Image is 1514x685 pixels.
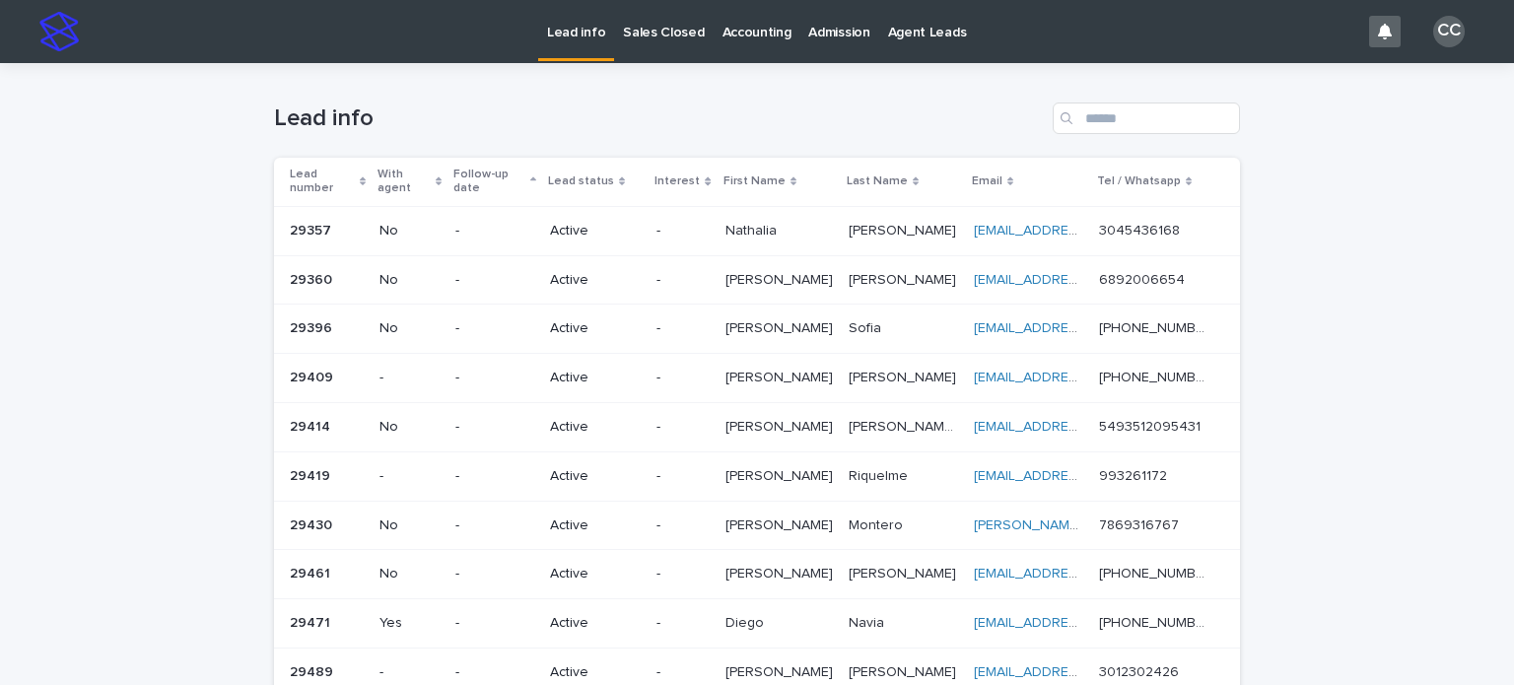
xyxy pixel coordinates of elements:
p: 29396 [290,316,336,337]
p: Nathalia [725,219,781,240]
a: [EMAIL_ADDRESS][DOMAIN_NAME] [974,420,1197,434]
p: [PERSON_NAME] [849,366,960,386]
p: No [379,419,440,436]
a: [EMAIL_ADDRESS][DOMAIN_NAME] [974,469,1197,483]
a: [EMAIL_ADDRESS][DOMAIN_NAME] [974,224,1197,238]
tr: 2939629396 No-Active-[PERSON_NAME][PERSON_NAME] SofiaSofia [EMAIL_ADDRESS][DOMAIN_NAME] [PHONE_NU... [274,305,1240,354]
p: - [656,517,709,534]
p: Montero [849,514,907,534]
p: - [656,615,709,632]
tr: 2943029430 No-Active-[PERSON_NAME][PERSON_NAME] MonteroMontero [PERSON_NAME][EMAIL_ADDRESS][PERSO... [274,501,1240,550]
p: [PHONE_NUMBER] [1099,316,1212,337]
p: Active [550,370,641,386]
p: 993261172 [1099,464,1171,485]
p: 29430 [290,514,336,534]
p: Diego [725,611,768,632]
tr: 2940929409 --Active-[PERSON_NAME][PERSON_NAME] [PERSON_NAME][PERSON_NAME] [EMAIL_ADDRESS][DOMAIN_... [274,354,1240,403]
p: - [656,566,709,582]
p: Tel / Whatsapp [1097,171,1181,192]
p: Active [550,566,641,582]
p: 29409 [290,366,337,386]
p: Active [550,272,641,289]
p: 29414 [290,415,334,436]
input: Search [1053,103,1240,134]
p: - [455,615,534,632]
p: 29357 [290,219,335,240]
p: - [455,320,534,337]
p: Sofia [849,316,885,337]
p: - [656,419,709,436]
p: [PHONE_NUMBER] [1099,562,1212,582]
tr: 2947129471 Yes-Active-DiegoDiego NaviaNavia [EMAIL_ADDRESS][DOMAIN_NAME] [PHONE_NUMBER][PHONE_NUM... [274,599,1240,649]
p: - [455,370,534,386]
h1: Lead info [274,104,1045,133]
p: Follow-up date [453,164,525,200]
tr: 2941429414 No-Active-[PERSON_NAME][PERSON_NAME] [PERSON_NAME] [PERSON_NAME][PERSON_NAME] [PERSON_... [274,402,1240,451]
p: [PERSON_NAME] [725,316,837,337]
p: - [455,664,534,681]
a: [EMAIL_ADDRESS][DOMAIN_NAME] [974,273,1197,287]
p: [PERSON_NAME] [725,660,837,681]
p: [PERSON_NAME] [849,219,960,240]
p: - [656,468,709,485]
p: No [379,517,440,534]
p: 6892006654 [1099,268,1189,289]
tr: 2946129461 No-Active-[PERSON_NAME][PERSON_NAME] [PERSON_NAME][PERSON_NAME] [EMAIL_ADDRESS][DOMAIN... [274,550,1240,599]
p: Last Name [847,171,908,192]
p: [PERSON_NAME] [725,562,837,582]
p: Navia [849,611,888,632]
a: [EMAIL_ADDRESS][DOMAIN_NAME] [974,567,1197,581]
p: 29360 [290,268,336,289]
p: Active [550,615,641,632]
p: [PERSON_NAME] [849,660,960,681]
p: With agent [378,164,431,200]
p: 5493512095431 [1099,415,1204,436]
p: [PHONE_NUMBER] [1099,366,1212,386]
a: [EMAIL_ADDRESS][DOMAIN_NAME] [974,321,1197,335]
p: 29489 [290,660,337,681]
p: No [379,272,440,289]
p: - [379,664,440,681]
p: - [656,320,709,337]
p: [PERSON_NAME] [725,415,837,436]
p: Active [550,223,641,240]
p: Active [550,320,641,337]
p: - [455,566,534,582]
p: 7869316767 [1099,514,1183,534]
p: [PERSON_NAME] [PERSON_NAME] [849,415,962,436]
p: No [379,223,440,240]
p: - [455,517,534,534]
p: First Name [723,171,786,192]
p: Lead status [548,171,614,192]
p: - [379,468,440,485]
p: 29461 [290,562,334,582]
p: 3045436168 [1099,219,1184,240]
p: [PERSON_NAME] [725,268,837,289]
p: Email [972,171,1002,192]
p: Active [550,517,641,534]
p: 3012302426 [1099,660,1183,681]
p: - [455,468,534,485]
p: No [379,320,440,337]
p: [PERSON_NAME] [725,464,837,485]
p: Interest [654,171,700,192]
p: Riquelme [849,464,912,485]
p: Lead number [290,164,355,200]
p: [PERSON_NAME] [849,268,960,289]
p: No [379,566,440,582]
p: Active [550,664,641,681]
tr: 2936029360 No-Active-[PERSON_NAME][PERSON_NAME] [PERSON_NAME][PERSON_NAME] [EMAIL_ADDRESS][DOMAIN... [274,255,1240,305]
p: - [455,272,534,289]
p: Active [550,468,641,485]
p: - [455,223,534,240]
img: stacker-logo-s-only.png [39,12,79,51]
p: - [656,664,709,681]
a: [EMAIL_ADDRESS][DOMAIN_NAME] [974,665,1197,679]
p: Yes [379,615,440,632]
p: [PERSON_NAME] [725,514,837,534]
p: 29419 [290,464,334,485]
a: [EMAIL_ADDRESS][DOMAIN_NAME] [974,371,1197,384]
p: - [656,370,709,386]
p: - [656,223,709,240]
